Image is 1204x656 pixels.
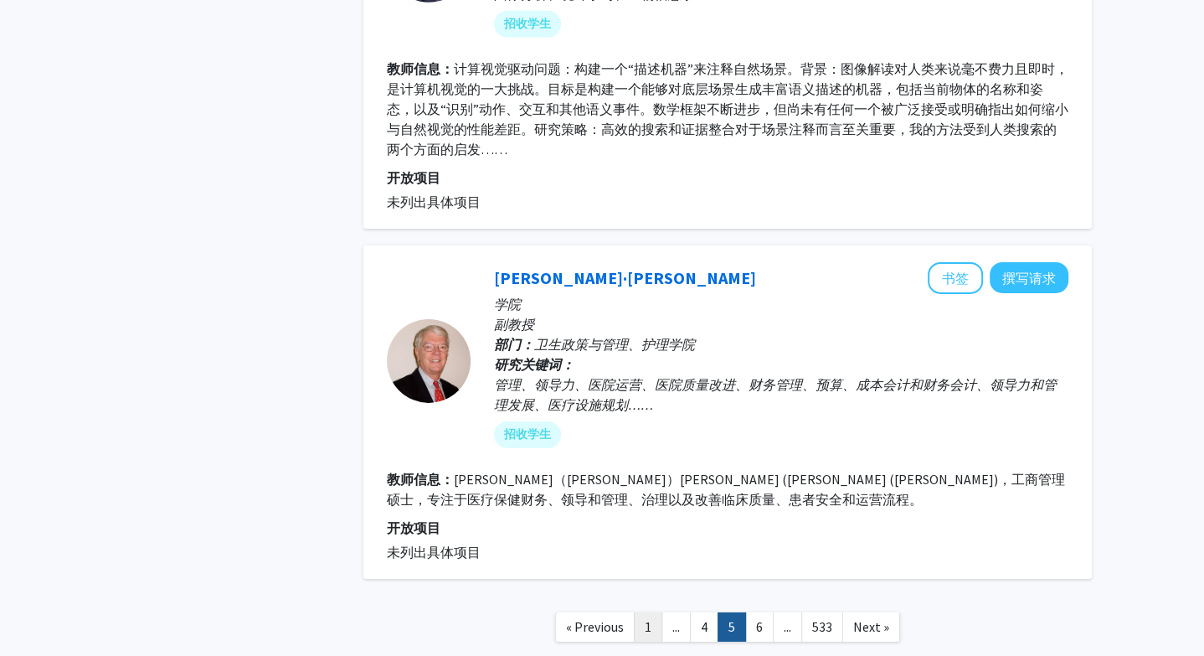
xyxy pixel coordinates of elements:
[494,356,574,373] font: 研究关键词：
[784,618,791,635] span: ...
[842,612,900,642] a: Next
[387,60,1068,158] font: 计算视觉驱动问题：构建一个“描述机器”来注释自然场景。背景：图像解读对人类来说毫不费力且即时，是计算机视觉的一大挑战。目标是构建一个能够对底层场景生成丰富语义描述的机器，包括当前物体的名称和姿态...
[745,612,774,642] a: 6
[1002,270,1056,287] font: 撰写请求
[13,581,71,643] iframe: 聊天
[387,60,454,77] font: 教师信息：
[928,262,983,294] button: 将 Bill Ward 添加到书签
[634,612,662,642] a: 1
[718,612,746,642] a: 5
[566,618,624,635] span: « Previous
[690,612,718,642] a: 4
[853,618,889,635] span: Next »
[555,612,635,642] a: Previous
[387,471,454,488] font: 教师信息：
[534,336,695,353] font: 卫生政策与管理、护理学院
[942,270,969,287] font: 书签
[494,316,534,333] font: 副教授
[504,426,551,442] font: 招收学生
[387,169,440,186] font: 开放项目
[672,618,680,635] span: ...
[494,296,521,313] font: 学院
[387,519,440,536] font: 开放项目
[387,471,1065,508] font: [PERSON_NAME]（[PERSON_NAME]）[PERSON_NAME] ([PERSON_NAME] ([PERSON_NAME])，工商管理硕士，专注于医疗保健财务、领导和管理、治...
[801,612,843,642] a: 533
[504,16,551,31] font: 招收学生
[387,544,481,560] font: 未列出具体项目
[990,262,1068,293] button: 向 Bill Ward 撰写请求
[494,267,756,288] a: [PERSON_NAME]·[PERSON_NAME]
[494,336,534,353] font: 部门：
[494,376,1057,413] font: 管理、领导力、医院运营、医院质量改进、财务管理、预算、成本会计和财务会计、领导力和管理发展、医疗设施规划……
[387,194,481,210] font: 未列出具体项目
